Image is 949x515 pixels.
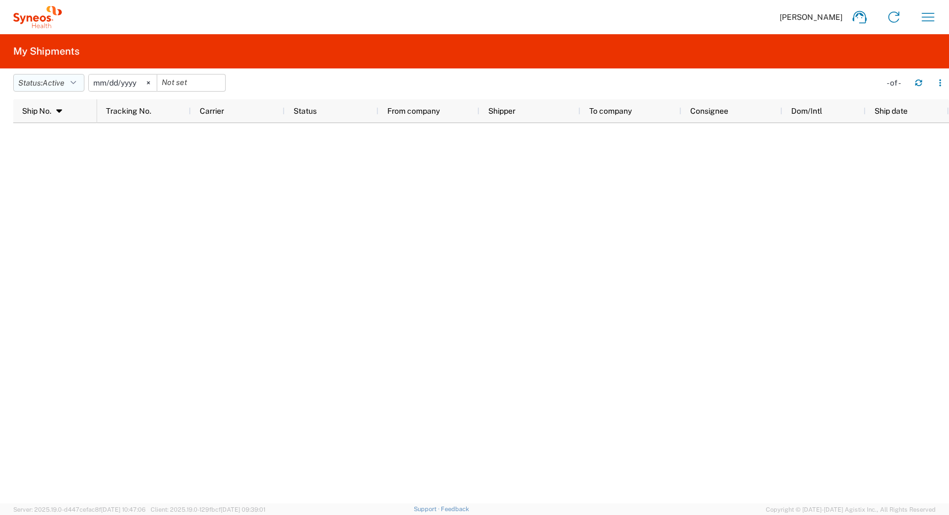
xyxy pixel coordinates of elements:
[766,505,936,514] span: Copyright © [DATE]-[DATE] Agistix Inc., All Rights Reserved
[387,107,440,115] span: From company
[791,107,822,115] span: Dom/Intl
[22,107,51,115] span: Ship No.
[13,506,146,513] span: Server: 2025.19.0-d447cefac8f
[690,107,728,115] span: Consignee
[106,107,151,115] span: Tracking No.
[13,45,79,58] h2: My Shipments
[488,107,515,115] span: Shipper
[780,12,843,22] span: [PERSON_NAME]
[89,75,157,91] input: Not set
[589,107,632,115] span: To company
[887,78,906,88] div: - of -
[441,506,469,512] a: Feedback
[294,107,317,115] span: Status
[42,78,65,87] span: Active
[13,74,84,92] button: Status:Active
[101,506,146,513] span: [DATE] 10:47:06
[200,107,224,115] span: Carrier
[414,506,441,512] a: Support
[151,506,265,513] span: Client: 2025.19.0-129fbcf
[875,107,908,115] span: Ship date
[221,506,265,513] span: [DATE] 09:39:01
[157,75,225,91] input: Not set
